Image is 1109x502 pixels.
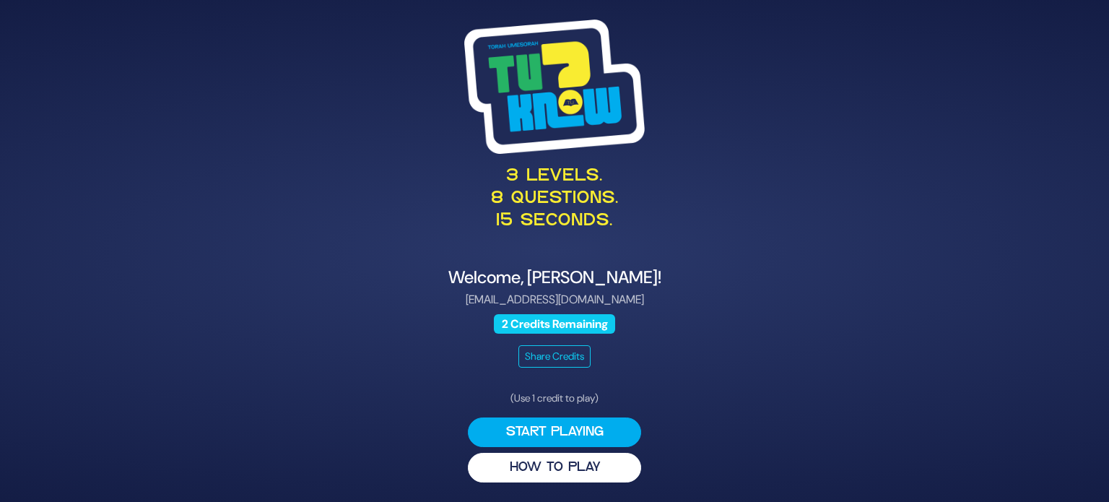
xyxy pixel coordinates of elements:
[468,391,641,406] p: (Use 1 credit to play)
[202,267,907,288] h4: Welcome, [PERSON_NAME]!
[468,453,641,482] button: HOW TO PLAY
[202,291,907,308] p: [EMAIL_ADDRESS][DOMAIN_NAME]
[518,345,591,368] button: Share Credits
[468,417,641,447] button: Start Playing
[202,165,907,233] p: 3 levels. 8 questions. 15 seconds.
[464,20,645,154] img: Tournament Logo
[494,314,615,334] span: 2 Credits Remaining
